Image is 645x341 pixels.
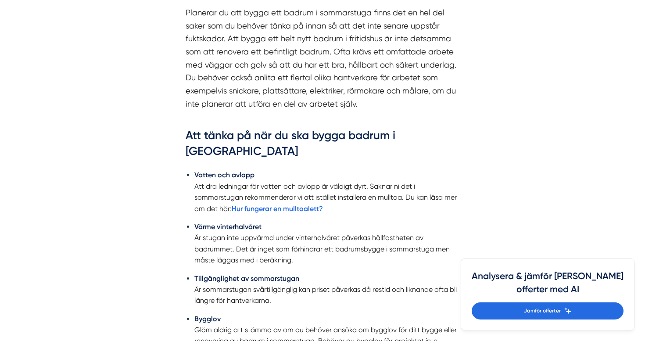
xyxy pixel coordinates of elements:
[524,307,561,315] span: Jämför offerter
[186,128,459,164] h3: Att tänka på när du ska bygga badrum i [GEOGRAPHIC_DATA]
[194,221,459,266] li: Är stugan inte uppvärmd under vinterhalvåret påverkas hållfastheten av badrummet. Det är inget so...
[194,274,299,283] strong: Tillgänglighet av sommarstugan
[472,302,623,319] a: Jämför offerter
[194,169,459,214] li: Att dra ledningar för vatten och avlopp är väldigt dyrt. Saknar ni det i sommarstugan rekommender...
[186,6,459,123] p: Planerar du att bygga ett badrum i sommarstuga finns det en hel del saker som du behöver tänka på...
[194,315,221,323] strong: Bygglov
[194,273,459,306] li: Är sommarstugan svårtillgänglig kan priset påverkas då restid och liknande ofta bli längre för ha...
[232,205,323,213] a: Hur fungerar en mulltoalett?
[194,171,254,179] strong: Vatten och avlopp
[194,223,262,231] strong: Värme vinterhalvåret
[472,269,623,302] h4: Analysera & jämför [PERSON_NAME] offerter med AI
